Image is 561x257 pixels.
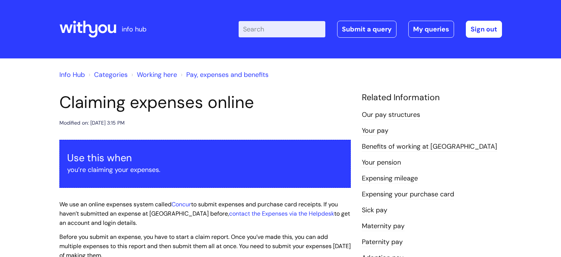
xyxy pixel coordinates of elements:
a: Our pay structures [362,110,420,120]
a: Expensing mileage [362,174,418,183]
li: Solution home [87,69,128,81]
a: Paternity pay [362,237,403,247]
span: We use an online expenses system called to submit expenses and purchase card receipts. If you hav... [59,200,350,227]
a: Benefits of working at [GEOGRAPHIC_DATA] [362,142,497,152]
a: Your pension [362,158,401,168]
a: contact the Expenses via the Helpdesk [229,210,334,217]
a: Working here [137,70,177,79]
a: Pay, expenses and benefits [186,70,269,79]
h3: Use this when [67,152,343,164]
a: My queries [408,21,454,38]
a: Concur [172,200,191,208]
p: you’re claiming your expenses. [67,164,343,176]
a: Submit a query [337,21,396,38]
p: info hub [122,23,146,35]
div: Modified on: [DATE] 3:15 PM [59,118,125,128]
a: Sign out [466,21,502,38]
a: Your pay [362,126,388,136]
a: Sick pay [362,206,387,215]
a: Categories [94,70,128,79]
li: Pay, expenses and benefits [179,69,269,81]
input: Search [239,21,325,37]
li: Working here [129,69,177,81]
a: Info Hub [59,70,85,79]
h4: Related Information [362,92,502,103]
a: Expensing your purchase card [362,190,454,199]
h1: Claiming expenses online [59,92,351,112]
div: | - [239,21,502,38]
a: Maternity pay [362,222,405,231]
